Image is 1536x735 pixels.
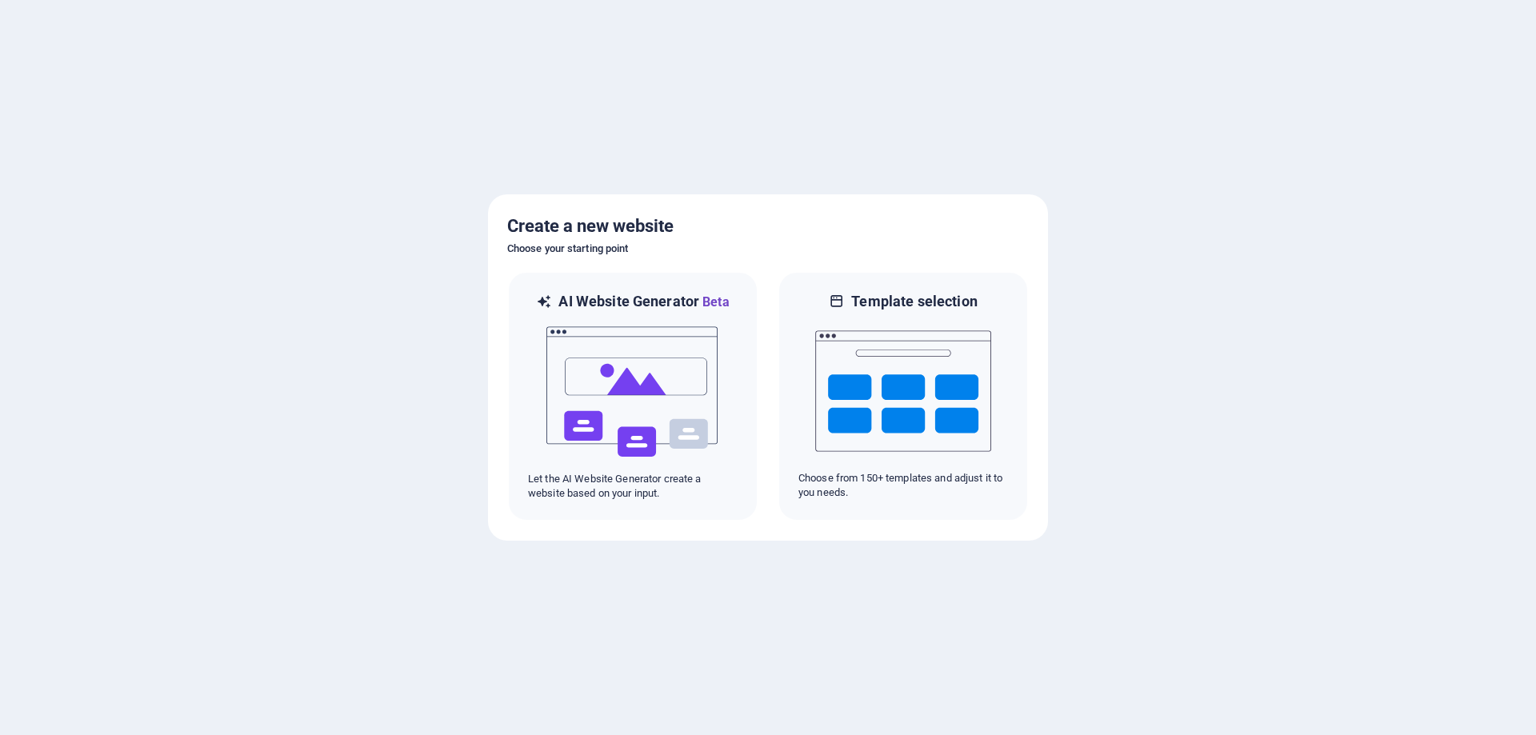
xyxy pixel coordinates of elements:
[528,472,738,501] p: Let the AI Website Generator create a website based on your input.
[778,271,1029,521] div: Template selectionChoose from 150+ templates and adjust it to you needs.
[558,292,729,312] h6: AI Website Generator
[798,471,1008,500] p: Choose from 150+ templates and adjust it to you needs.
[545,312,721,472] img: ai
[507,214,1029,239] h5: Create a new website
[699,294,730,310] span: Beta
[507,239,1029,258] h6: Choose your starting point
[507,271,758,521] div: AI Website GeneratorBetaaiLet the AI Website Generator create a website based on your input.
[851,292,977,311] h6: Template selection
